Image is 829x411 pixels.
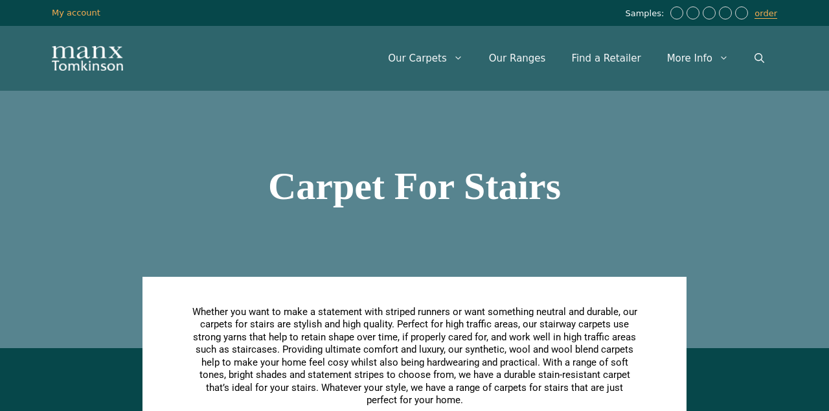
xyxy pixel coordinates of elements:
a: Open Search Bar [742,39,777,78]
a: Find a Retailer [558,39,653,78]
img: Manx Tomkinson [52,46,123,71]
a: order [755,8,777,19]
a: Our Carpets [375,39,476,78]
a: Our Ranges [476,39,559,78]
span: Samples: [625,8,667,19]
h1: Carpet For Stairs [52,167,777,205]
nav: Primary [375,39,777,78]
span: Whether you want to make a statement with striped runners or want something neutral and durable, ... [192,306,637,406]
a: More Info [654,39,742,78]
a: My account [52,8,100,18]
